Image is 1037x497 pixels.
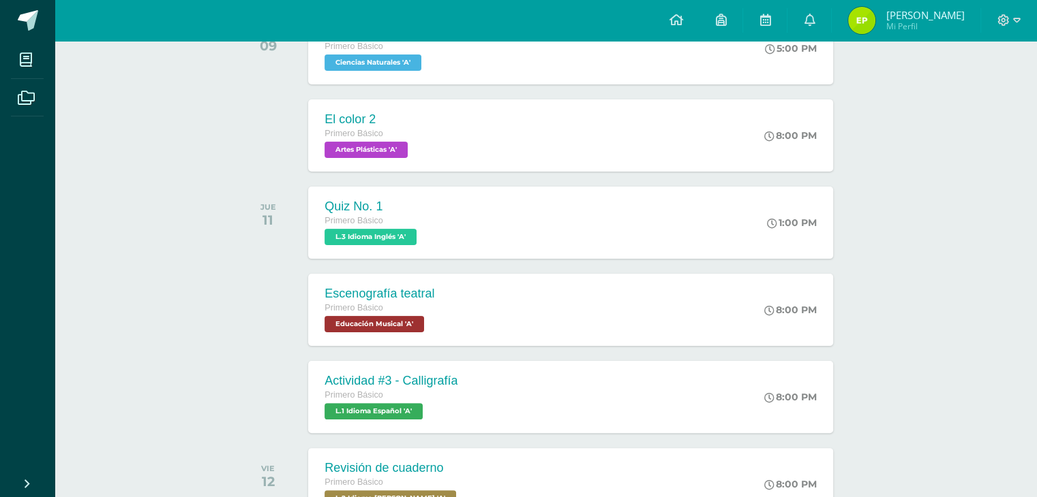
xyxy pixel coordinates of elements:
span: L.3 Idioma Inglés 'A' [325,229,417,245]
div: 8:00 PM [764,478,817,490]
div: 09 [258,37,277,54]
span: Primero Básico [325,477,382,487]
div: 1:00 PM [767,217,817,229]
span: Artes Plásticas 'A' [325,142,408,158]
span: Primero Básico [325,216,382,225]
span: Primero Básico [325,42,382,51]
div: 5:00 PM [765,42,817,54]
span: Primero Básico [325,129,382,138]
div: 8:00 PM [764,304,817,316]
span: L.1 Idioma Español 'A' [325,403,423,419]
div: Quiz No. 1 [325,199,420,214]
div: Revisión de cuaderno [325,461,460,475]
span: [PERSON_NAME] [886,8,964,22]
div: 8:00 PM [764,391,817,403]
div: El color 2 [325,112,411,127]
div: Escenografía teatral [325,287,434,301]
img: 5288f7cfb95f2f118a09f0f319054192.png [848,7,875,34]
div: JUE [260,202,276,212]
span: Ciencias Naturales 'A' [325,54,421,71]
span: Primero Básico [325,303,382,312]
div: VIE [261,464,275,473]
div: 11 [260,212,276,228]
div: 8:00 PM [764,129,817,142]
div: 12 [261,473,275,490]
div: Actividad #3 - Calligrafía [325,374,457,388]
span: Educación Musical 'A' [325,316,424,332]
span: Mi Perfil [886,20,964,32]
span: Primero Básico [325,390,382,400]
